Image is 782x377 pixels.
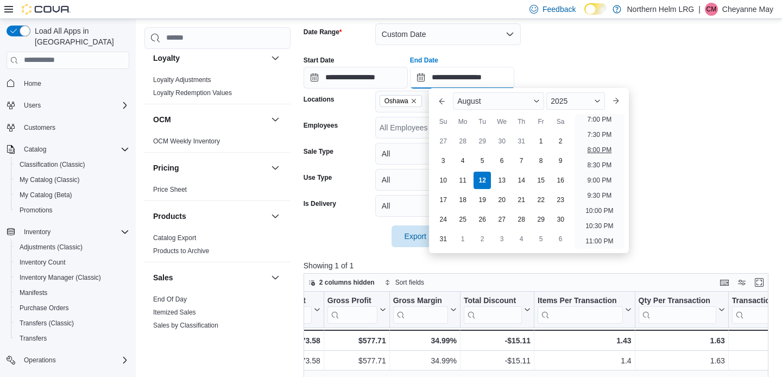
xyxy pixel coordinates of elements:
a: Inventory Count [15,256,70,269]
span: Promotions [15,204,129,217]
div: day-3 [493,230,510,248]
div: day-4 [513,230,530,248]
div: day-12 [474,172,491,189]
a: Inventory Manager (Classic) [15,271,105,284]
button: Operations [20,354,60,367]
div: Pricing [144,183,291,200]
span: My Catalog (Beta) [15,188,129,202]
div: 34.99% [393,334,456,347]
button: Catalog [20,143,51,156]
label: Employees [304,121,338,130]
li: 8:30 PM [583,159,616,172]
div: day-29 [474,133,491,150]
a: My Catalog (Classic) [15,173,84,186]
div: day-26 [474,211,491,228]
button: Sales [269,271,282,284]
button: Products [153,211,267,222]
span: Transfers [15,332,129,345]
button: Pricing [269,161,282,174]
button: Items Per Transaction [538,296,632,323]
a: My Catalog (Beta) [15,188,77,202]
h3: Products [153,211,186,222]
button: Remove Oshawa from selection in this group [411,98,417,104]
button: OCM [153,114,267,125]
span: Classification (Classic) [15,158,129,171]
button: Transfers (Classic) [11,316,134,331]
button: Loyalty [269,52,282,65]
div: -$15.11 [464,334,531,347]
button: Inventory Count [11,255,134,270]
div: day-30 [552,211,569,228]
div: Items Per Transaction [538,296,623,306]
p: Showing 1 of 1 [304,260,773,271]
button: Catalog [2,142,134,157]
div: day-23 [552,191,569,209]
li: 10:30 PM [581,219,617,233]
button: Export [392,225,452,247]
button: Manifests [11,285,134,300]
span: 2 columns hidden [319,278,375,287]
span: My Catalog (Classic) [20,175,80,184]
button: Adjustments (Classic) [11,240,134,255]
div: Button. Open the month selector. August is currently selected. [453,92,544,110]
input: Dark Mode [584,3,607,15]
button: Gross Margin [393,296,456,323]
button: Total Discount [464,296,531,323]
button: All [375,143,521,165]
div: day-25 [454,211,471,228]
span: Inventory Count [20,258,66,267]
div: Total Cost [269,296,311,306]
p: Northern Helm LRG [627,3,694,16]
div: day-19 [474,191,491,209]
li: 9:00 PM [583,174,616,187]
div: Total Discount [464,296,522,306]
span: Operations [24,356,56,365]
div: day-2 [474,230,491,248]
li: 7:30 PM [583,128,616,141]
h3: Sales [153,272,173,283]
div: day-17 [434,191,452,209]
button: My Catalog (Classic) [11,172,134,187]
button: Inventory [2,224,134,240]
a: Itemized Sales [153,309,196,316]
button: Home [2,76,134,91]
button: Next month [607,92,625,110]
div: Loyalty [144,73,291,104]
div: -$15.11 [464,354,531,367]
a: Catalog Export [153,234,196,242]
span: Manifests [20,288,47,297]
div: day-5 [532,230,550,248]
h3: Loyalty [153,53,180,64]
a: Price Sheet [153,186,187,193]
div: day-15 [532,172,550,189]
a: Adjustments (Classic) [15,241,87,254]
div: day-14 [513,172,530,189]
div: day-29 [532,211,550,228]
div: Total Cost [269,296,311,323]
div: Gross Margin [393,296,447,323]
div: day-16 [552,172,569,189]
div: 1.43 [538,334,632,347]
a: Loyalty Redemption Values [153,89,232,97]
ul: Time [575,114,624,249]
button: Enter fullscreen [753,276,766,289]
div: 1.63 [638,334,724,347]
button: Classification (Classic) [11,157,134,172]
div: Th [513,113,530,130]
div: Fr [532,113,550,130]
li: 7:00 PM [583,113,616,126]
a: Purchase Orders [15,301,73,315]
span: Transfers [20,334,47,343]
div: day-30 [493,133,510,150]
span: Inventory [24,228,51,236]
div: $1,073.58 [269,334,320,347]
h3: Pricing [153,162,179,173]
div: 34.99% [393,354,457,367]
div: day-5 [474,152,491,169]
button: Transfers [11,331,134,346]
div: day-1 [454,230,471,248]
li: 8:00 PM [583,143,616,156]
span: My Catalog (Classic) [15,173,129,186]
span: Users [20,99,129,112]
div: day-24 [434,211,452,228]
